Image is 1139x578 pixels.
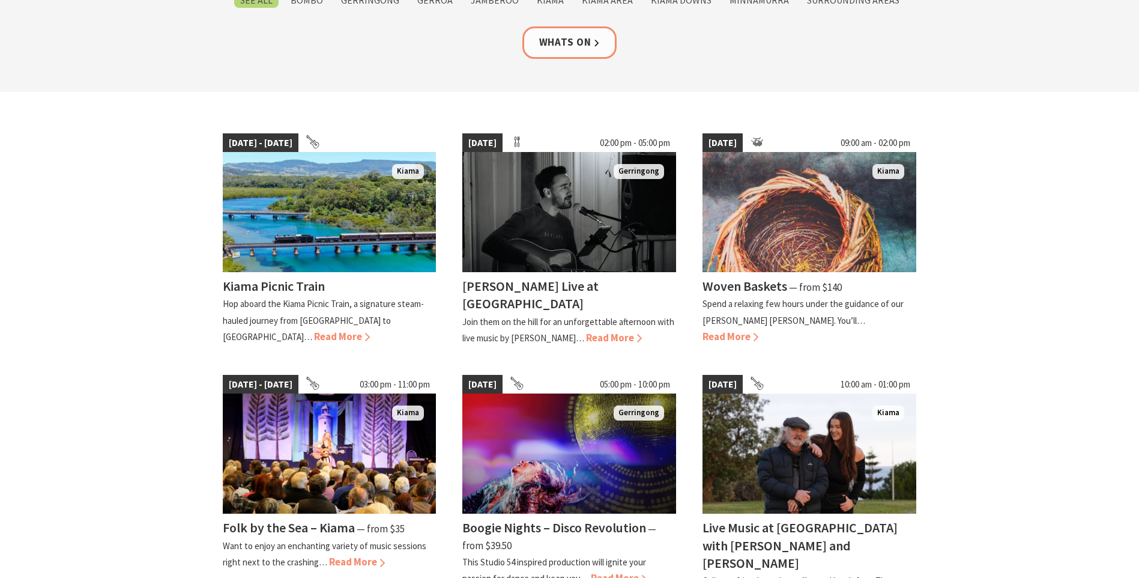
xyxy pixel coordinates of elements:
[702,152,916,272] img: Woven Basket
[702,330,758,343] span: Read More
[354,375,436,394] span: 03:00 pm - 11:00 pm
[357,522,405,535] span: ⁠— from $35
[789,281,842,294] span: ⁠— from $140
[594,133,676,153] span: 02:00 pm - 05:00 pm
[872,164,904,179] span: Kiama
[223,298,424,342] p: Hop aboard the Kiama Picnic Train, a signature steam-hauled journey from [GEOGRAPHIC_DATA] to [GE...
[462,133,676,346] a: [DATE] 02:00 pm - 05:00 pm Matt Dundas Gerringong [PERSON_NAME] Live at [GEOGRAPHIC_DATA] Join th...
[223,540,426,568] p: Want to enjoy an enchanting variety of music sessions right next to the crashing…
[223,133,437,346] a: [DATE] - [DATE] Kiama Picnic Train Kiama Kiama Picnic Train Hop aboard the Kiama Picnic Train, a ...
[223,133,298,153] span: [DATE] - [DATE]
[223,394,437,514] img: Folk by the Sea - Showground Pavilion
[462,522,656,552] span: ⁠— from $39.50
[702,133,743,153] span: [DATE]
[614,164,664,179] span: Gerringong
[392,406,424,421] span: Kiama
[872,406,904,421] span: Kiama
[586,331,642,344] span: Read More
[223,278,325,294] h4: Kiama Picnic Train
[594,375,676,394] span: 05:00 pm - 10:00 pm
[462,316,674,344] p: Join them on the hill for an unforgettable afternoon with live music by [PERSON_NAME]…
[835,133,916,153] span: 09:00 am - 02:00 pm
[223,375,298,394] span: [DATE] - [DATE]
[223,519,355,536] h4: Folk by the Sea – Kiama
[462,278,599,312] h4: [PERSON_NAME] Live at [GEOGRAPHIC_DATA]
[614,406,664,421] span: Gerringong
[522,26,617,58] a: Whats On
[462,375,503,394] span: [DATE]
[462,133,503,153] span: [DATE]
[462,519,646,536] h4: Boogie Nights – Disco Revolution
[462,152,676,272] img: Matt Dundas
[314,330,370,343] span: Read More
[702,298,904,326] p: Spend a relaxing few hours under the guidance of our [PERSON_NAME] [PERSON_NAME]. You’ll…
[462,394,676,514] img: Boogie Nights
[702,133,916,346] a: [DATE] 09:00 am - 02:00 pm Woven Basket Kiama Woven Baskets ⁠— from $140 Spend a relaxing few hou...
[223,152,437,272] img: Kiama Picnic Train
[702,394,916,514] img: Em & Ron
[702,375,743,394] span: [DATE]
[702,519,898,571] h4: Live Music at [GEOGRAPHIC_DATA] with [PERSON_NAME] and [PERSON_NAME]
[392,164,424,179] span: Kiama
[835,375,916,394] span: 10:00 am - 01:00 pm
[329,555,385,568] span: Read More
[702,278,787,294] h4: Woven Baskets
